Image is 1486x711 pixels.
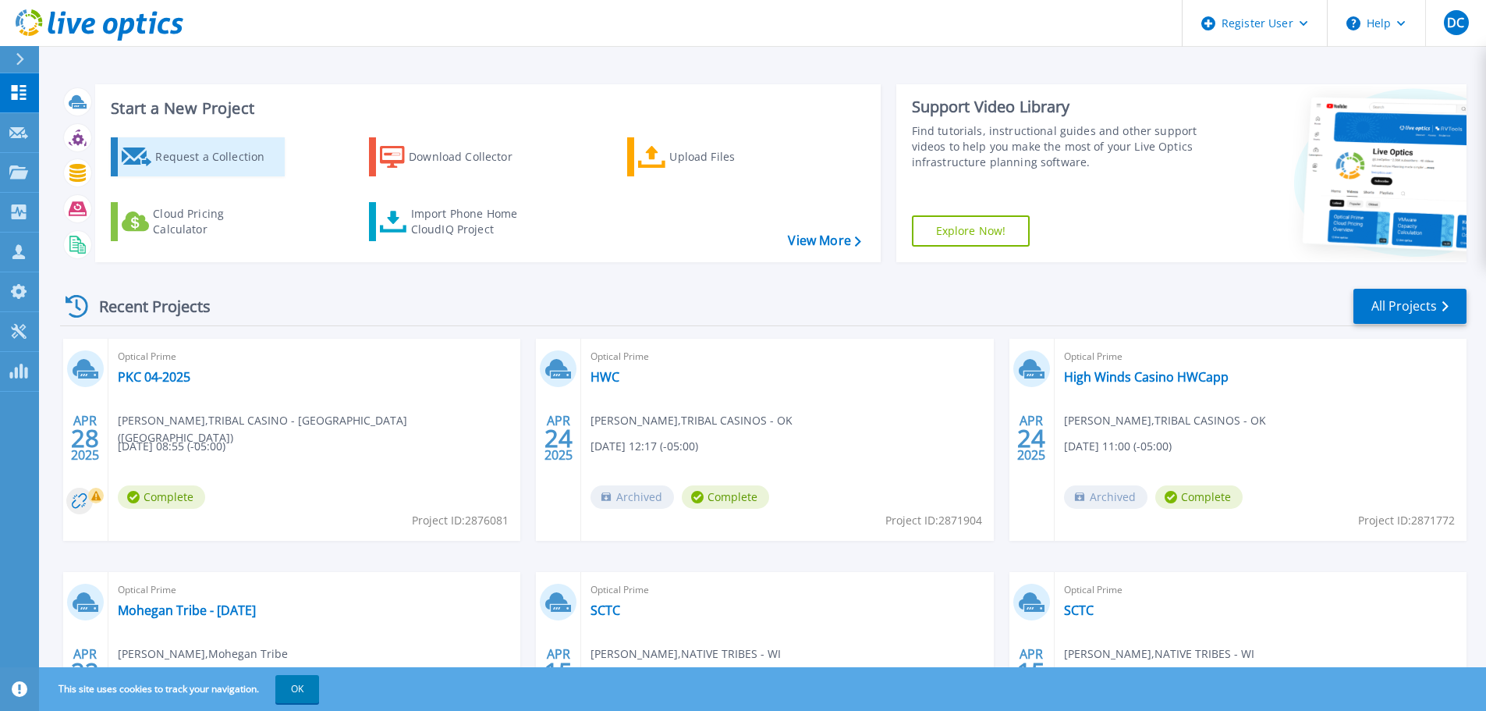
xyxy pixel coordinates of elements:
[1155,485,1243,509] span: Complete
[788,233,860,248] a: View More
[590,485,674,509] span: Archived
[590,412,793,429] span: [PERSON_NAME] , TRIBAL CASINOS - OK
[1064,581,1457,599] span: Optical Prime
[544,643,573,700] div: APR 2025
[627,137,801,176] a: Upload Files
[590,581,984,599] span: Optical Prime
[60,287,232,325] div: Recent Projects
[1447,16,1464,29] span: DC
[118,485,205,509] span: Complete
[1064,348,1457,365] span: Optical Prime
[1064,369,1229,385] a: High Winds Casino HWCapp
[590,348,984,365] span: Optical Prime
[590,603,620,618] a: SCTC
[71,432,99,445] span: 28
[70,410,100,467] div: APR 2025
[912,215,1030,247] a: Explore Now!
[411,206,533,237] div: Import Phone Home CloudIQ Project
[155,141,280,172] div: Request a Collection
[544,432,573,445] span: 24
[70,643,100,700] div: APR 2025
[111,202,285,241] a: Cloud Pricing Calculator
[153,206,278,237] div: Cloud Pricing Calculator
[912,123,1203,170] div: Find tutorials, instructional guides and other support videos to help you make the most of your L...
[71,665,99,678] span: 22
[409,141,534,172] div: Download Collector
[669,141,794,172] div: Upload Files
[369,137,543,176] a: Download Collector
[1016,410,1046,467] div: APR 2025
[412,512,509,529] span: Project ID: 2876081
[1353,289,1466,324] a: All Projects
[544,665,573,678] span: 15
[111,137,285,176] a: Request a Collection
[1064,485,1147,509] span: Archived
[590,645,781,663] span: [PERSON_NAME] , NATIVE TRIBES - WI
[1358,512,1455,529] span: Project ID: 2871772
[912,97,1203,117] div: Support Video Library
[590,438,698,455] span: [DATE] 12:17 (-05:00)
[682,485,769,509] span: Complete
[275,675,319,703] button: OK
[118,412,520,446] span: [PERSON_NAME] , TRIBAL CASINO - [GEOGRAPHIC_DATA] ([GEOGRAPHIC_DATA])
[43,675,319,703] span: This site uses cookies to track your navigation.
[118,645,288,663] span: [PERSON_NAME] , Mohegan Tribe
[118,348,511,365] span: Optical Prime
[1064,412,1266,429] span: [PERSON_NAME] , TRIBAL CASINOS - OK
[111,100,860,117] h3: Start a New Project
[118,581,511,599] span: Optical Prime
[1064,438,1172,455] span: [DATE] 11:00 (-05:00)
[1017,432,1045,445] span: 24
[1017,665,1045,678] span: 15
[1016,643,1046,700] div: APR 2025
[590,369,619,385] a: HWC
[1064,645,1254,663] span: [PERSON_NAME] , NATIVE TRIBES - WI
[544,410,573,467] div: APR 2025
[1064,603,1094,618] a: SCTC
[118,603,256,618] a: Mohegan Tribe - [DATE]
[118,369,190,385] a: PKC 04-2025
[885,512,982,529] span: Project ID: 2871904
[118,438,225,455] span: [DATE] 08:55 (-05:00)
